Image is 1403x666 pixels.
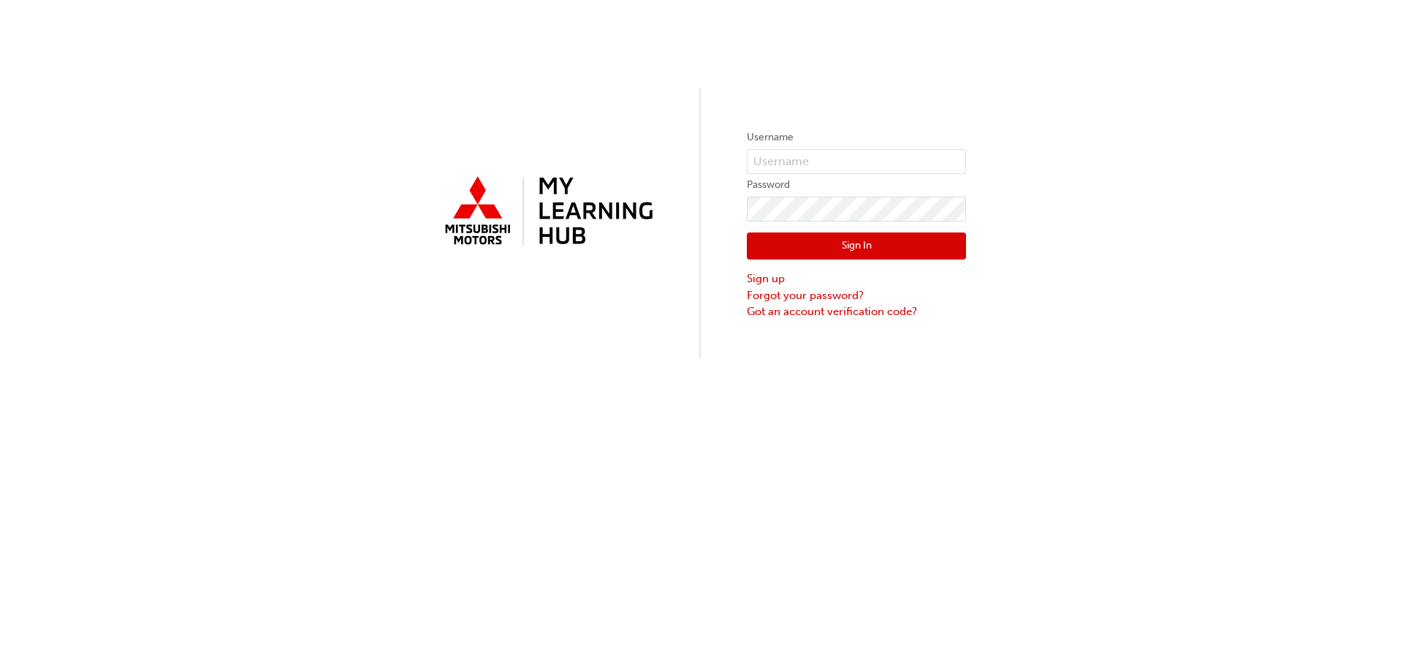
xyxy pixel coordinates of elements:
button: Sign In [747,232,966,260]
img: mmal [437,170,656,254]
a: Sign up [747,270,966,287]
label: Password [747,176,966,194]
a: Forgot your password? [747,287,966,304]
label: Username [747,129,966,146]
input: Username [747,149,966,174]
a: Got an account verification code? [747,303,966,320]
